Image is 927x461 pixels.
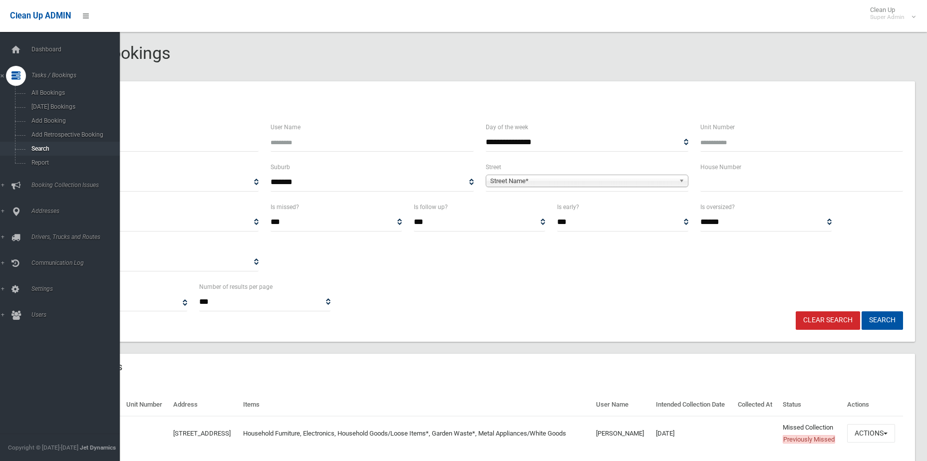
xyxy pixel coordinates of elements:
label: Is oversized? [700,202,735,213]
span: [DATE] Bookings [28,103,119,110]
span: Search [28,145,119,152]
label: Is early? [557,202,579,213]
th: Intended Collection Date [652,394,734,416]
span: Report [28,159,119,166]
span: Clean Up ADMIN [10,11,71,20]
span: Street Name* [490,175,675,187]
label: Unit Number [700,122,735,133]
label: Street [486,162,501,173]
span: Previously Missed [783,435,835,444]
th: Collected At [734,394,779,416]
td: [PERSON_NAME] [592,416,651,451]
th: Status [779,394,843,416]
span: Drivers, Trucks and Routes [28,233,127,240]
span: Booking Collection Issues [28,182,127,189]
th: Items [239,394,592,416]
small: Super Admin [870,13,905,21]
th: Unit Number [122,394,169,416]
th: User Name [592,394,651,416]
span: Add Retrospective Booking [28,131,119,138]
span: All Bookings [28,89,119,96]
span: Add Booking [28,117,119,124]
button: Search [862,311,903,330]
span: Copyright © [DATE]-[DATE] [8,444,78,451]
span: Users [28,311,127,318]
span: Settings [28,285,127,292]
th: Address [169,394,239,416]
label: User Name [271,122,301,133]
span: Tasks / Bookings [28,72,127,79]
strong: Jet Dynamics [80,444,116,451]
a: Clear Search [796,311,860,330]
span: Communication Log [28,259,127,266]
label: Suburb [271,162,290,173]
span: Dashboard [28,46,127,53]
label: Is follow up? [414,202,448,213]
a: [STREET_ADDRESS] [173,430,231,437]
label: House Number [700,162,741,173]
td: [DATE] [652,416,734,451]
span: Addresses [28,208,127,215]
label: Number of results per page [199,281,273,292]
label: Is missed? [271,202,299,213]
label: Day of the week [486,122,528,133]
th: Actions [843,394,903,416]
td: Missed Collection [779,416,843,451]
button: Actions [847,424,895,443]
span: Clean Up [865,6,915,21]
td: Household Furniture, Electronics, Household Goods/Loose Items*, Garden Waste*, Metal Appliances/W... [239,416,592,451]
